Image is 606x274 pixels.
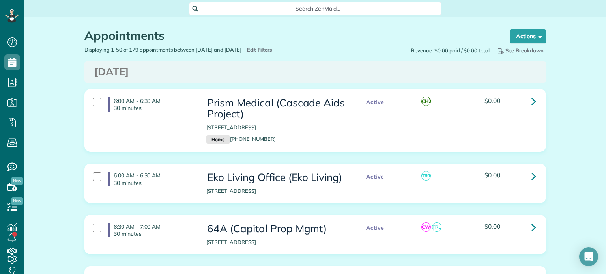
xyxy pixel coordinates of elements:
[484,222,500,230] span: $0.00
[362,223,388,233] span: Active
[206,223,346,235] h3: 64A (Capital Prop Mgmt)
[247,47,273,53] span: Edit Filters
[421,97,431,106] span: CH2
[108,97,195,112] h4: 6:00 AM - 6:30 AM
[362,172,388,182] span: Active
[114,179,195,186] p: 30 minutes
[11,197,23,205] span: New
[108,223,195,237] h4: 6:30 AM - 7:00 AM
[432,222,441,232] span: TR1
[579,247,598,266] div: Open Intercom Messenger
[206,136,276,142] a: Home[PHONE_NUMBER]
[206,187,346,195] p: [STREET_ADDRESS]
[421,171,431,181] span: TR1
[510,29,546,43] button: Actions
[411,47,490,54] span: Revenue: $0.00 paid / $0.00 total
[79,46,315,54] div: Displaying 1-50 of 179 appointments between [DATE] and [DATE]
[84,29,495,42] h1: Appointments
[206,172,346,183] h3: Eko Living Office (Eko Living)
[494,46,546,55] button: See Breakdown
[421,222,431,232] span: CW
[484,97,500,104] span: $0.00
[245,47,273,53] a: Edit Filters
[114,104,195,112] p: 30 minutes
[206,97,346,120] h3: Prism Medical (Cascade Aids Project)
[206,239,346,246] p: [STREET_ADDRESS]
[484,171,500,179] span: $0.00
[206,124,346,131] p: [STREET_ADDRESS]
[114,230,195,237] p: 30 minutes
[496,47,544,54] span: See Breakdown
[108,172,195,186] h4: 6:00 AM - 6:30 AM
[362,97,388,107] span: Active
[11,177,23,185] span: New
[206,135,230,144] small: Home
[94,66,536,78] h3: [DATE]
